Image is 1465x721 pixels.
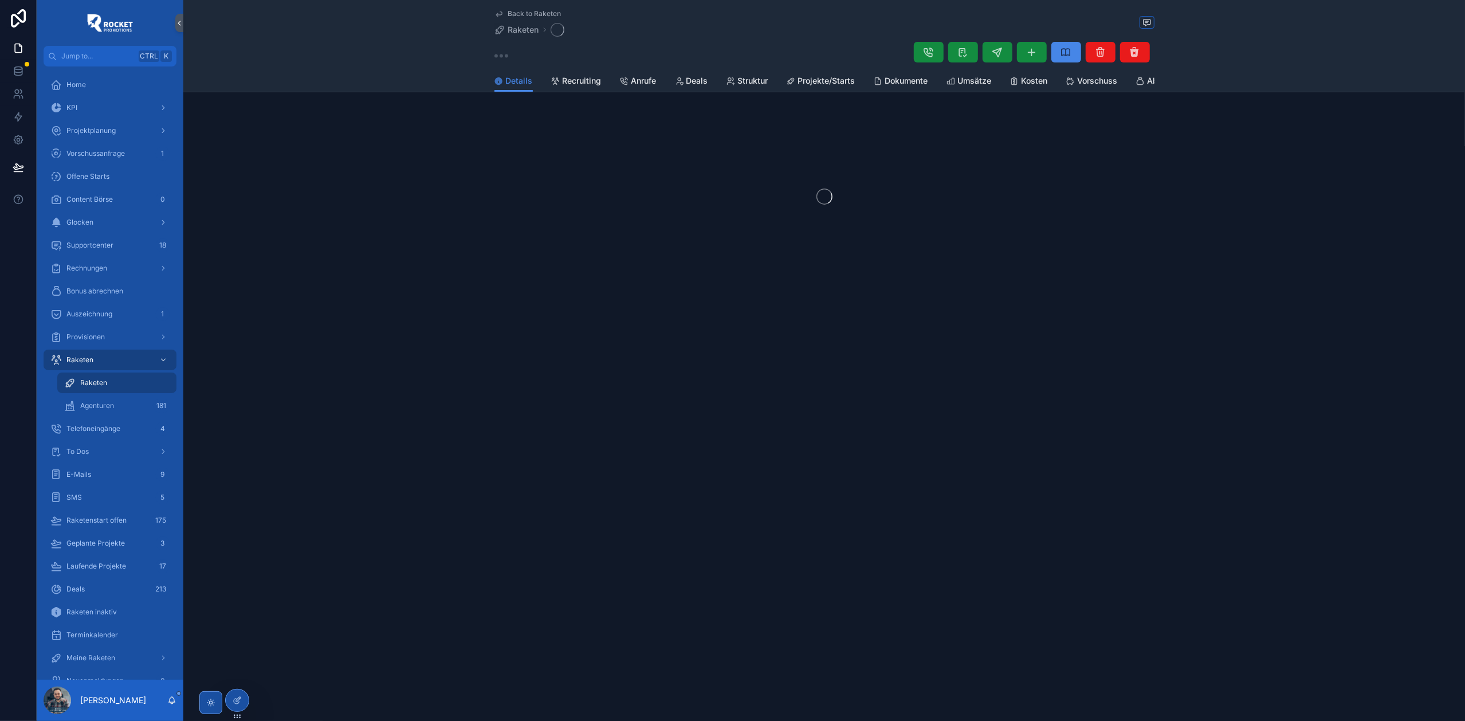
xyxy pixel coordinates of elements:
[162,52,171,61] span: K
[44,281,176,301] a: Bonus abrechnen
[787,70,855,93] a: Projekte/Starts
[44,97,176,118] a: KPI
[44,625,176,645] a: Terminkalender
[66,447,89,456] span: To Dos
[139,50,159,62] span: Ctrl
[66,562,126,571] span: Laufende Projekte
[44,350,176,370] a: Raketen
[156,491,170,504] div: 5
[57,395,176,416] a: Agenturen181
[44,671,176,691] a: Neuanmeldungen0
[66,103,77,112] span: KPI
[66,218,93,227] span: Glocken
[44,258,176,279] a: Rechnungen
[152,582,170,596] div: 213
[44,212,176,233] a: Glocken
[1136,70,1194,93] a: Abrechnung
[152,514,170,527] div: 175
[44,464,176,485] a: E-Mails9
[66,172,109,181] span: Offene Starts
[66,630,118,640] span: Terminkalender
[631,75,657,87] span: Anrufe
[153,399,170,413] div: 181
[958,75,992,87] span: Umsätze
[44,189,176,210] a: Content Börse0
[494,9,561,18] a: Back to Raketen
[156,238,170,252] div: 18
[66,493,82,502] span: SMS
[156,674,170,688] div: 0
[80,401,114,410] span: Agenturen
[44,327,176,347] a: Provisionen
[66,264,107,273] span: Rechnungen
[44,75,176,95] a: Home
[156,147,170,160] div: 1
[66,149,125,158] span: Vorschussanfrage
[620,70,657,93] a: Anrufe
[44,487,176,508] a: SMS5
[726,70,768,93] a: Struktur
[675,70,708,93] a: Deals
[156,559,170,573] div: 17
[738,75,768,87] span: Struktur
[156,468,170,481] div: 9
[946,70,992,93] a: Umsätze
[66,676,124,685] span: Neuanmeldungen
[686,75,708,87] span: Deals
[44,304,176,324] a: Auszeichnung1
[66,539,125,548] span: Geplante Projekte
[44,120,176,141] a: Projektplanung
[44,579,176,599] a: Deals213
[156,422,170,436] div: 4
[494,24,539,36] a: Raketen
[508,9,561,18] span: Back to Raketen
[156,536,170,550] div: 3
[494,70,533,92] a: Details
[44,441,176,462] a: To Dos
[66,424,120,433] span: Telefoneingänge
[57,373,176,393] a: Raketen
[66,126,116,135] span: Projektplanung
[37,66,183,680] div: scrollable content
[66,516,127,525] span: Raketenstart offen
[156,307,170,321] div: 1
[80,695,146,706] p: [PERSON_NAME]
[44,602,176,622] a: Raketen inaktiv
[80,378,107,387] span: Raketen
[44,143,176,164] a: Vorschussanfrage1
[885,75,928,87] span: Dokumente
[1078,75,1118,87] span: Vorschuss
[66,332,105,342] span: Provisionen
[87,14,133,32] img: App logo
[66,195,113,204] span: Content Börse
[1010,70,1048,93] a: Kosten
[66,309,112,319] span: Auszeichnung
[44,648,176,668] a: Meine Raketen
[44,418,176,439] a: Telefoneingänge4
[66,653,115,663] span: Meine Raketen
[1022,75,1048,87] span: Kosten
[44,510,176,531] a: Raketenstart offen175
[563,75,602,87] span: Recruiting
[508,24,539,36] span: Raketen
[66,287,123,296] span: Bonus abrechnen
[874,70,928,93] a: Dokumente
[66,355,93,365] span: Raketen
[1148,75,1194,87] span: Abrechnung
[66,241,113,250] span: Supportcenter
[66,608,117,617] span: Raketen inaktiv
[1066,70,1118,93] a: Vorschuss
[61,52,134,61] span: Jump to...
[44,235,176,256] a: Supportcenter18
[44,166,176,187] a: Offene Starts
[66,470,91,479] span: E-Mails
[66,80,86,89] span: Home
[156,193,170,206] div: 0
[551,70,602,93] a: Recruiting
[44,46,176,66] button: Jump to...CtrlK
[798,75,855,87] span: Projekte/Starts
[506,75,533,87] span: Details
[44,533,176,554] a: Geplante Projekte3
[66,585,85,594] span: Deals
[44,556,176,577] a: Laufende Projekte17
